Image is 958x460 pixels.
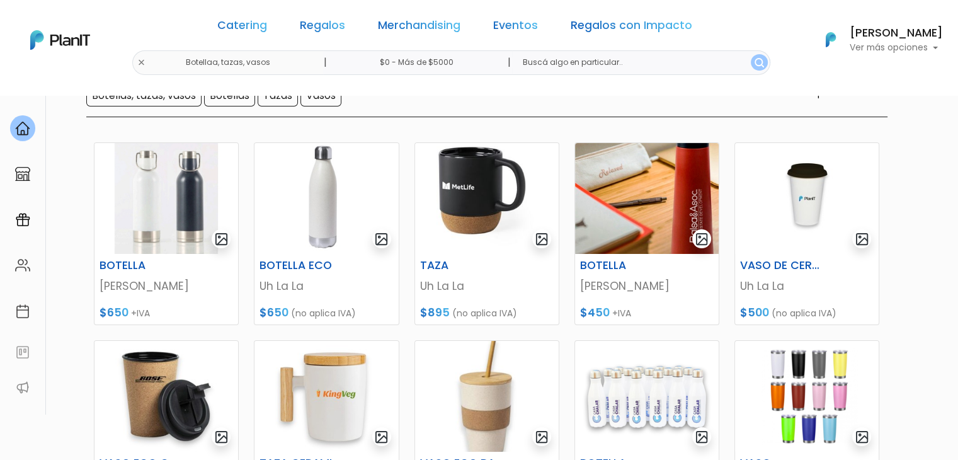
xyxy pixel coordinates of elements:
img: thumb_dfd44f44-b378-49ec-b935-1d2fafc7c29b.JPG [415,143,559,254]
img: PlanIt Logo [817,26,845,54]
p: Uh La La [420,278,554,294]
h6: VASO DE CERAMICA [733,259,832,272]
span: $895 [420,305,450,320]
img: search_button-432b6d5273f82d61273b3651a40e1bd1b912527efae98b1b7a1b2c0702e16a8d.svg [755,58,764,67]
img: PlanIt Logo [30,30,90,50]
img: close-6986928ebcb1d6c9903e3b54e860dbc4d054630f23adef3a32610726dff6a82b.svg [137,59,145,67]
img: partners-52edf745621dab592f3b2c58e3bca9d71375a7ef29c3b500c9f145b62cc070d4.svg [15,380,30,395]
img: gallery-light [855,232,869,246]
span: $650 [100,305,128,320]
span: (no aplica IVA) [772,307,836,319]
img: thumb_image__copia___copia___copia___copia___copia___copia___copia___copia___copia_-Photoroom__8_... [254,341,398,452]
img: gallery-light [214,232,229,246]
img: thumb_B1B696C4-3A7D-4016-989C-91F85E598621.jpeg [575,143,719,254]
a: Regalos [300,20,345,35]
img: gallery-light [535,232,549,246]
img: thumb_D264411F-5AE8-4AD6-B760-A183F21ADAD3.jpeg [254,143,398,254]
img: thumb_image__copia_-Photoroom__3_.jpg [735,143,879,254]
img: thumb_2000___2000-Photoroom__44_.png [575,341,719,452]
a: gallery-light VASO DE CERAMICA Uh La La $500 (no aplica IVA) [734,142,879,325]
h6: BOTELLA ECO [252,259,351,272]
a: Merchandising [378,20,460,35]
p: Uh La La [259,278,393,294]
input: Buscá algo en particular.. [512,50,770,75]
input: Botellas, tazas, vasos [86,85,202,106]
span: (no aplica IVA) [452,307,517,319]
input: Tazas [258,85,298,106]
span: +IVA [131,307,150,319]
img: gallery-light [695,232,709,246]
img: feedback-78b5a0c8f98aac82b08bfc38622c3050aee476f2c9584af64705fc4e61158814.svg [15,345,30,360]
img: gallery-light [214,430,229,444]
span: $650 [259,305,288,320]
h6: [PERSON_NAME] [850,28,943,39]
img: gallery-light [374,430,389,444]
span: $500 [740,305,769,320]
p: | [507,55,510,70]
a: gallery-light TAZA Uh La La $895 (no aplica IVA) [414,142,559,325]
img: home-e721727adea9d79c4d83392d1f703f7f8bce08238fde08b1acbfd93340b81755.svg [15,121,30,136]
span: +IVA [612,307,631,319]
img: thumb_image__copia___copia___copia___copia___copia___copia___copia___copia___copia_-Photoroom__20... [415,341,559,452]
a: gallery-light BOTELLA [PERSON_NAME] $650 +IVA [94,142,239,325]
a: Catering [217,20,267,35]
a: gallery-light BOTELLA [PERSON_NAME] $450 +IVA [574,142,719,325]
img: gallery-light [535,430,549,444]
p: Uh La La [740,278,874,294]
h6: BOTELLA [573,259,672,272]
h6: BOTELLA [92,259,191,272]
img: campaigns-02234683943229c281be62815700db0a1741e53638e28bf9629b52c665b00959.svg [15,212,30,227]
img: marketplace-4ceaa7011d94191e9ded77b95e3339b90024bf715f7c57f8cf31f2d8c509eaba.svg [15,166,30,181]
img: gallery-light [374,232,389,246]
img: gallery-light [855,430,869,444]
div: ¿Necesitás ayuda? [65,12,181,37]
p: [PERSON_NAME] [100,278,233,294]
a: gallery-light BOTELLA ECO Uh La La $650 (no aplica IVA) [254,142,399,325]
img: gallery-light [695,430,709,444]
img: thumb_Dise%C3%B1o_sin_t%C3%ADtulo_-_2024-12-05T142822.024.png [735,341,879,452]
input: Vasos [300,85,341,106]
p: [PERSON_NAME] [580,278,714,294]
img: calendar-87d922413cdce8b2cf7b7f5f62616a5cf9e4887200fb71536465627b3292af00.svg [15,304,30,319]
img: people-662611757002400ad9ed0e3c099ab2801c6687ba6c219adb57efc949bc21e19d.svg [15,258,30,273]
img: thumb_image__copia___copia___copia___copia___copia___copia___copia___copia___copia_-Photoroom__6_... [94,341,238,452]
p: Ver más opciones [850,43,943,52]
img: thumb_Captura_de_pantalla_2024-03-04_162839.jpg [94,143,238,254]
a: Eventos [493,20,538,35]
a: Regalos con Impacto [571,20,692,35]
p: | [323,55,326,70]
input: Botellas [204,85,255,106]
span: $450 [580,305,610,320]
h6: TAZA [413,259,512,272]
span: (no aplica IVA) [291,307,356,319]
button: PlanIt Logo [PERSON_NAME] Ver más opciones [809,23,943,56]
